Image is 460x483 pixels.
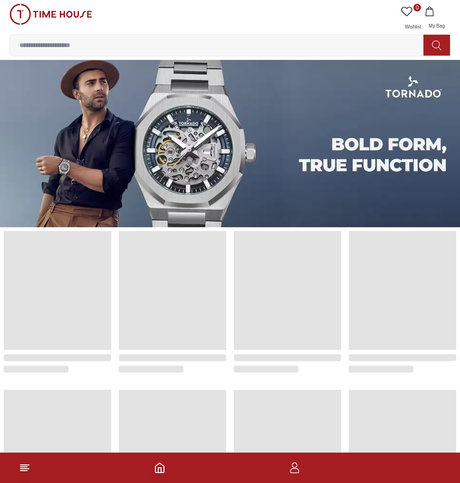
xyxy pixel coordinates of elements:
[425,23,449,29] span: My Bag
[423,4,450,34] button: My Bag
[154,462,165,473] a: Home
[399,4,423,34] a: 0Wishlist
[413,4,421,11] span: 0
[401,24,425,29] span: Wishlist
[10,4,92,25] img: ...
